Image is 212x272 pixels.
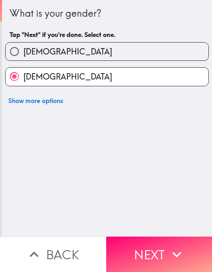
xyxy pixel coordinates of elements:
[10,30,204,39] h6: Tap "Next" if you're done. Select one.
[6,68,208,85] button: [DEMOGRAPHIC_DATA]
[23,71,112,82] span: [DEMOGRAPHIC_DATA]
[6,43,208,60] button: [DEMOGRAPHIC_DATA]
[5,93,66,109] button: Show more options
[23,46,112,57] span: [DEMOGRAPHIC_DATA]
[10,7,204,20] div: What is your gender?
